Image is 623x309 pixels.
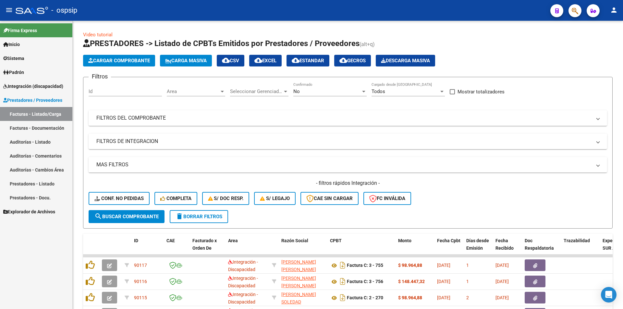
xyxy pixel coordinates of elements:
[493,234,522,262] datatable-header-cell: Fecha Recibido
[281,258,325,272] div: 27352286244
[254,56,262,64] mat-icon: cloud_download
[339,58,366,64] span: Gecros
[83,55,155,66] button: Cargar Comprobante
[292,56,299,64] mat-icon: cloud_download
[495,238,514,251] span: Fecha Recibido
[51,3,77,18] span: - ospsip
[249,55,282,66] button: EXCEL
[281,259,316,272] span: [PERSON_NAME] [PERSON_NAME]
[83,39,360,48] span: PRESTADORES -> Listado de CPBTs Emitidos por Prestadores / Proveedores
[495,279,509,284] span: [DATE]
[330,238,342,243] span: CPBT
[347,263,383,268] strong: Factura C: 3 - 755
[3,83,63,90] span: Integración (discapacidad)
[192,238,217,251] span: Facturado x Orden De
[96,161,592,168] mat-panel-title: MAS FILTROS
[376,55,435,66] button: Descarga Masiva
[327,234,396,262] datatable-header-cell: CPBT
[347,279,383,284] strong: Factura C: 3 - 756
[89,157,607,172] mat-expansion-panel-header: MAS FILTROS
[176,212,183,220] mat-icon: delete
[281,291,325,304] div: 27331934106
[437,295,450,300] span: [DATE]
[164,234,190,262] datatable-header-cell: CAE
[134,238,138,243] span: ID
[190,234,226,262] datatable-header-cell: Facturado x Orden De
[338,260,347,270] i: Descargar documento
[287,55,329,66] button: Estandar
[222,58,239,64] span: CSV
[363,192,411,205] button: FC Inválida
[3,97,62,104] span: Prestadores / Proveedores
[561,234,600,262] datatable-header-cell: Trazabilidad
[369,196,405,201] span: FC Inválida
[3,41,20,48] span: Inicio
[3,69,24,76] span: Padrón
[94,212,102,220] mat-icon: search
[134,279,147,284] span: 90116
[281,238,308,243] span: Razón Social
[89,210,165,223] button: Buscar Comprobante
[281,276,316,288] span: [PERSON_NAME] [PERSON_NAME]
[228,238,238,243] span: Area
[5,6,13,14] mat-icon: menu
[376,55,435,66] app-download-masive: Descarga masiva de comprobantes (adjuntos)
[279,234,327,262] datatable-header-cell: Razón Social
[208,196,244,201] span: S/ Doc Resp.
[217,55,244,66] button: CSV
[495,263,509,268] span: [DATE]
[222,56,230,64] mat-icon: cloud_download
[466,279,469,284] span: 1
[170,210,228,223] button: Borrar Filtros
[437,263,450,268] span: [DATE]
[165,58,207,64] span: Carga Masiva
[281,292,316,304] span: [PERSON_NAME] SOLEDAD
[94,196,144,201] span: Conf. no pedidas
[160,55,212,66] button: Carga Masiva
[202,192,250,205] button: S/ Doc Resp.
[338,292,347,303] i: Descargar documento
[83,32,113,38] a: Video tutorial
[254,192,296,205] button: S/ legajo
[466,238,489,251] span: Días desde Emisión
[464,234,493,262] datatable-header-cell: Días desde Emisión
[437,238,460,243] span: Fecha Cpbt
[300,192,359,205] button: CAE SIN CARGAR
[228,259,258,272] span: Integración - Discapacidad
[338,276,347,287] i: Descargar documento
[131,234,164,262] datatable-header-cell: ID
[228,276,258,288] span: Integración - Discapacidad
[466,295,469,300] span: 2
[360,41,375,47] span: (alt+q)
[466,263,469,268] span: 1
[228,292,258,304] span: Integración - Discapacidad
[3,208,55,215] span: Explorador de Archivos
[167,89,219,94] span: Area
[226,234,269,262] datatable-header-cell: Area
[601,287,617,303] div: Open Intercom Messenger
[154,192,197,205] button: Completa
[381,58,430,64] span: Descarga Masiva
[434,234,464,262] datatable-header-cell: Fecha Cpbt
[89,192,150,205] button: Conf. no pedidas
[96,114,592,122] mat-panel-title: FILTROS DEL COMPROBANTE
[334,55,371,66] button: Gecros
[610,6,618,14] mat-icon: person
[398,238,411,243] span: Monto
[89,180,607,187] h4: - filtros rápidos Integración -
[398,263,422,268] strong: $ 98.964,88
[94,214,159,220] span: Buscar Comprobante
[495,295,509,300] span: [DATE]
[176,214,222,220] span: Borrar Filtros
[564,238,590,243] span: Trazabilidad
[522,234,561,262] datatable-header-cell: Doc Respaldatoria
[88,58,150,64] span: Cargar Comprobante
[396,234,434,262] datatable-header-cell: Monto
[458,88,505,96] span: Mostrar totalizadores
[96,138,592,145] mat-panel-title: FILTROS DE INTEGRACION
[89,134,607,149] mat-expansion-panel-header: FILTROS DE INTEGRACION
[306,196,353,201] span: CAE SIN CARGAR
[160,196,191,201] span: Completa
[260,196,290,201] span: S/ legajo
[293,89,300,94] span: No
